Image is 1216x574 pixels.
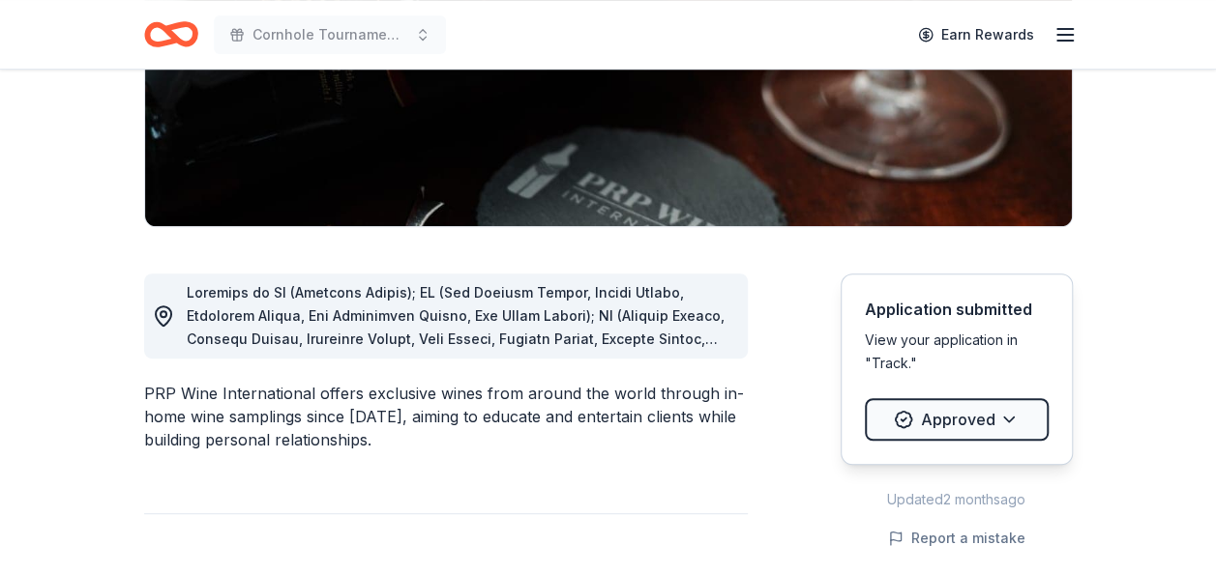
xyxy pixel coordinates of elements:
span: Cornhole Tournament/Silent Auction [252,23,407,46]
a: Home [144,12,198,57]
button: Approved [865,398,1049,441]
div: PRP Wine International offers exclusive wines from around the world through in-home wine sampling... [144,382,748,451]
a: Earn Rewards [906,17,1046,52]
button: Report a mistake [888,527,1025,550]
button: Cornhole Tournament/Silent Auction [214,15,446,54]
span: Approved [921,407,995,432]
div: Updated 2 months ago [841,488,1073,511]
div: View your application in "Track." [865,329,1049,375]
div: Application submitted [865,298,1049,321]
